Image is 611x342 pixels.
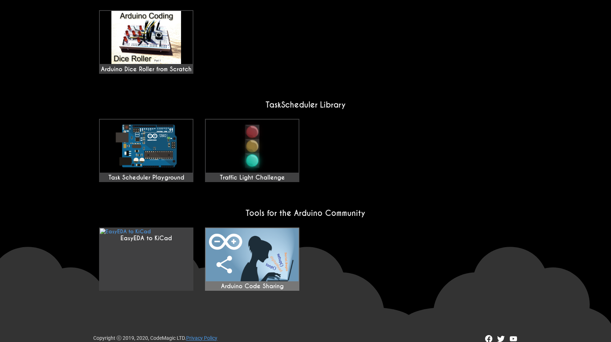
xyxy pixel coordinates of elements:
[99,228,193,291] a: EasyEDA to KiCad
[205,228,299,291] a: Arduino Code Sharing
[100,120,193,173] img: Task Scheduler Playground
[99,10,193,74] a: Arduino Dice Roller from Scratch
[99,119,193,182] a: Task Scheduler Playground
[206,228,299,281] img: EasyEDA to KiCad
[206,283,299,290] div: Arduino Code Sharing
[205,119,299,182] a: Traffic Light Challenge
[100,11,193,64] img: maxresdefault.jpg
[93,208,518,218] h2: Tools for the Arduino Community
[93,100,518,110] h2: TaskScheduler Library
[206,174,299,181] div: Traffic Light Challenge
[206,120,299,173] img: Traffic Light Challenge
[100,228,151,235] img: EasyEDA to KiCad
[100,11,193,73] div: Arduino Dice Roller from Scratch
[100,235,193,242] div: EasyEDA to KiCad
[186,335,217,341] a: Privacy Policy
[100,174,193,181] div: Task Scheduler Playground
